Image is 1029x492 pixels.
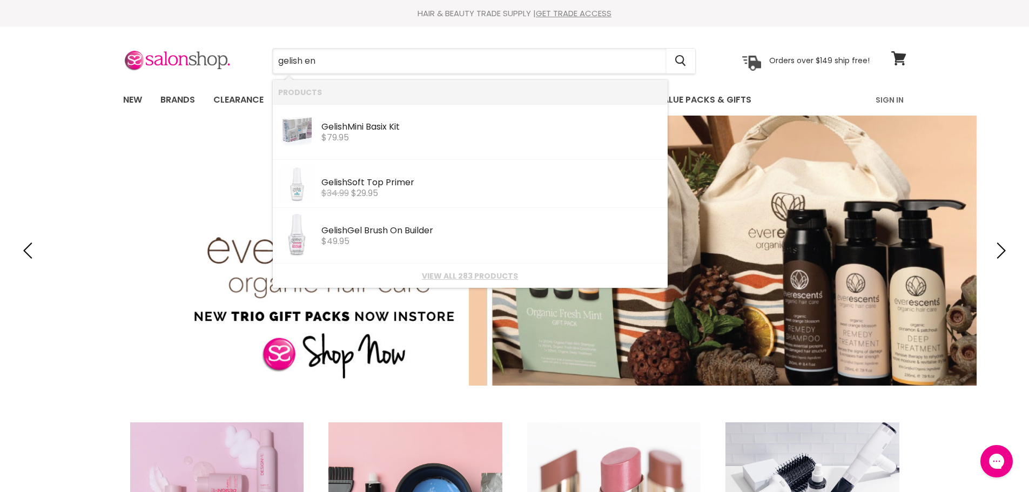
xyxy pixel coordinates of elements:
[273,80,668,104] li: Products
[321,176,347,188] b: Gelish
[205,89,272,111] a: Clearance
[321,187,349,199] s: $34.99
[285,213,308,259] img: GEL-Basix-StructureBuilder-Bottle-render-cg-v9-OptE_2x_6a049632-d248-4090-8f49-47ddf9eb5c06_200x.jpg
[769,56,870,65] p: Orders over $149 ship free!
[19,240,41,261] button: Previous
[988,240,1010,261] button: Next
[649,89,759,111] a: Value Packs & Gifts
[278,272,662,280] a: View all 283 products
[495,369,499,373] li: Page dot 1
[273,264,668,288] li: View All
[115,89,150,111] a: New
[507,369,510,373] li: Page dot 2
[321,235,349,247] span: $49.95
[115,84,815,116] ul: Main menu
[272,48,696,74] form: Product
[273,208,668,264] li: Products: Gelish Gel Brush On Builder
[152,89,203,111] a: Brands
[278,165,316,203] img: GEL-1148009-SoftGel-TipPrimer-Bottle_200x.jpg
[351,187,378,199] span: $29.95
[536,8,611,19] a: GET TRADE ACCESS
[321,131,349,144] span: $79.95
[321,120,347,133] b: Gelish
[869,89,910,111] a: Sign In
[110,84,920,116] nav: Main
[110,8,920,19] div: HAIR & BEAUTY TRADE SUPPLY |
[321,226,662,237] div: Gel Brush On Builder
[321,122,662,133] div: Mini Basix Kit
[519,369,522,373] li: Page dot 3
[273,160,668,208] li: Products: Gelish Soft Top Primer
[273,49,667,73] input: Search
[975,441,1018,481] iframe: Gorgias live chat messenger
[667,49,695,73] button: Search
[321,178,662,189] div: Soft Top Primer
[321,224,347,237] b: Gelish
[273,104,668,160] li: Products: Gelish Mini Basix Kit
[282,110,312,155] img: gelish-basix-kit_200x.jpg
[530,369,534,373] li: Page dot 4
